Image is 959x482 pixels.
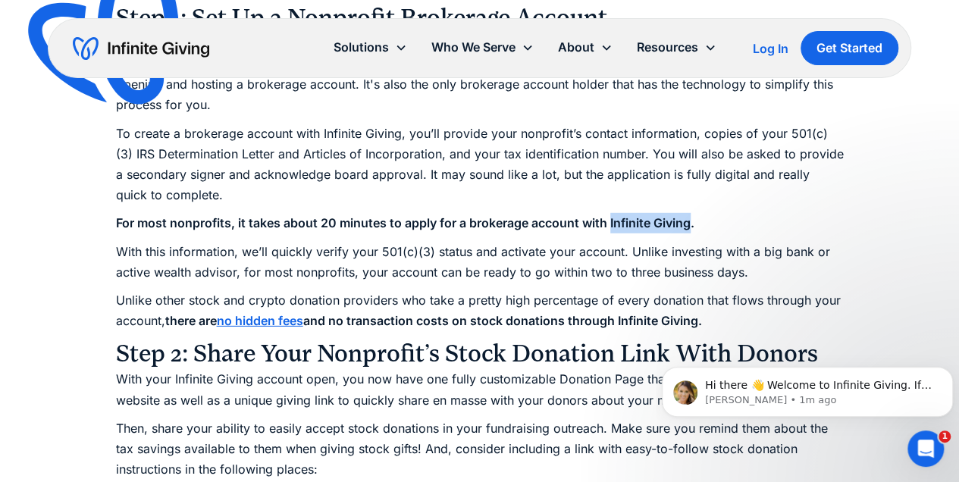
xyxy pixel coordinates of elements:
[217,313,303,328] a: no hidden fees
[116,418,844,480] p: Then, share your ability to easily accept stock donations in your fundraising outreach. Make sure...
[656,335,959,441] iframe: Intercom notifications message
[165,313,217,328] strong: there are
[431,37,516,58] div: Who We Serve
[303,313,702,328] strong: and no transaction costs on stock donations through Infinite Giving.
[321,31,419,64] div: Solutions
[116,290,844,331] p: Unlike other stock and crypto donation providers who take a pretty high percentage of every donat...
[116,242,844,283] p: With this information, we’ll quickly verify your 501(c)(3) status and activate your account. Unli...
[907,430,944,467] iframe: Intercom live chat
[419,31,546,64] div: Who We Serve
[753,42,788,55] div: Log In
[753,39,788,58] a: Log In
[334,37,389,58] div: Solutions
[625,31,729,64] div: Resources
[116,3,844,33] h3: Step 1: Set Up a Nonprofit Brokerage Account
[116,339,844,369] h3: Step 2: Share Your Nonprofit’s Stock Donation Link With Donors
[116,369,844,410] p: With your Infinite Giving account open, you now have one fully customizable Donation Page that yo...
[939,430,951,443] span: 1
[801,31,898,65] a: Get Started
[116,215,694,230] strong: For most nonprofits, it takes about 20 minutes to apply for a brokerage account with Infinite Giv...
[73,36,209,61] a: home
[558,37,594,58] div: About
[546,31,625,64] div: About
[637,37,698,58] div: Resources
[116,124,844,206] p: To create a brokerage account with Infinite Giving, you’ll provide your nonprofit’s contact infor...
